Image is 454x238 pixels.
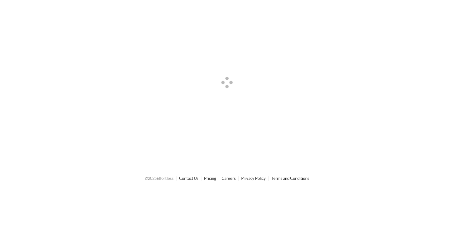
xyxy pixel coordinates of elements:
[271,176,309,181] a: Terms and Conditions
[204,176,216,181] a: Pricing
[241,176,266,181] a: Privacy Policy
[145,176,174,181] span: © 2025 Effortless
[222,176,236,181] a: Careers
[179,176,199,181] a: Contact Us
